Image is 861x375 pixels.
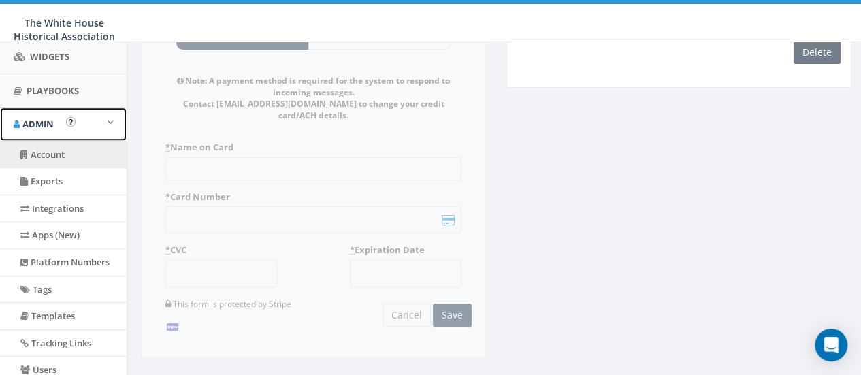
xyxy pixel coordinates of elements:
div: Open Intercom Messenger [815,329,847,361]
button: Open In-App Guide [66,117,76,127]
span: The White House Historical Association [14,16,115,43]
span: Playbooks [27,84,79,97]
span: Widgets [30,50,69,63]
span: Admin [22,118,54,130]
